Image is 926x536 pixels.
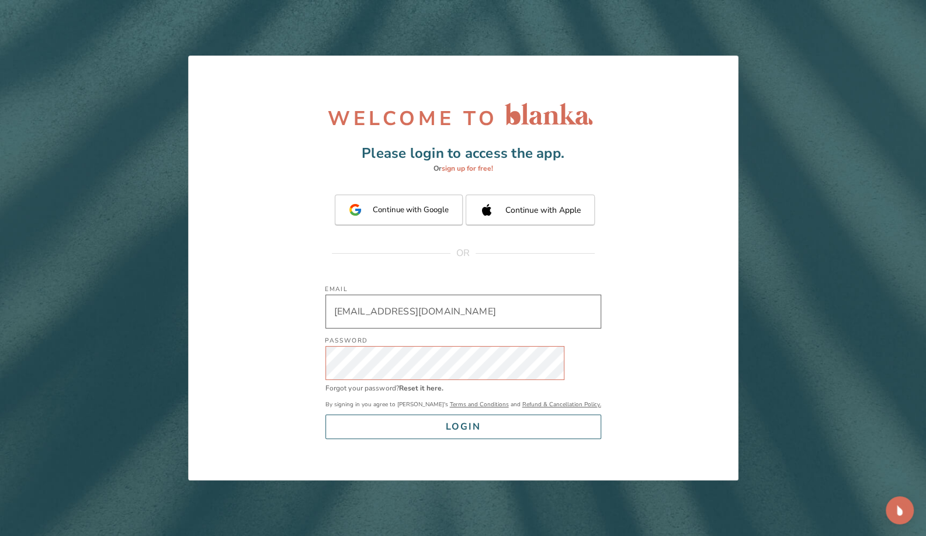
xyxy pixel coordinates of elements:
[450,247,475,260] span: OR
[450,400,509,409] a: Terms and Conditions
[325,383,399,393] p: Forgot your password?
[325,414,601,439] button: LOGIN
[335,195,463,225] button: Continue with Google
[362,164,564,173] a: Orsign up for free!
[886,496,914,524] div: Open Intercom Messenger
[522,400,601,409] a: Refund & Cancellation Policy.
[446,419,481,435] div: LOGIN
[325,336,367,345] label: Password
[328,106,498,131] h4: WELCOME TO
[325,399,601,409] p: By signing in you agree to [PERSON_NAME]'s and
[505,205,581,216] span: Continue with Apple
[325,285,348,293] label: Email
[441,164,493,173] span: sign up for free!
[362,143,564,164] p: Please login to access the app.
[399,383,443,393] a: Reset it here.
[499,97,598,131] img: Logo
